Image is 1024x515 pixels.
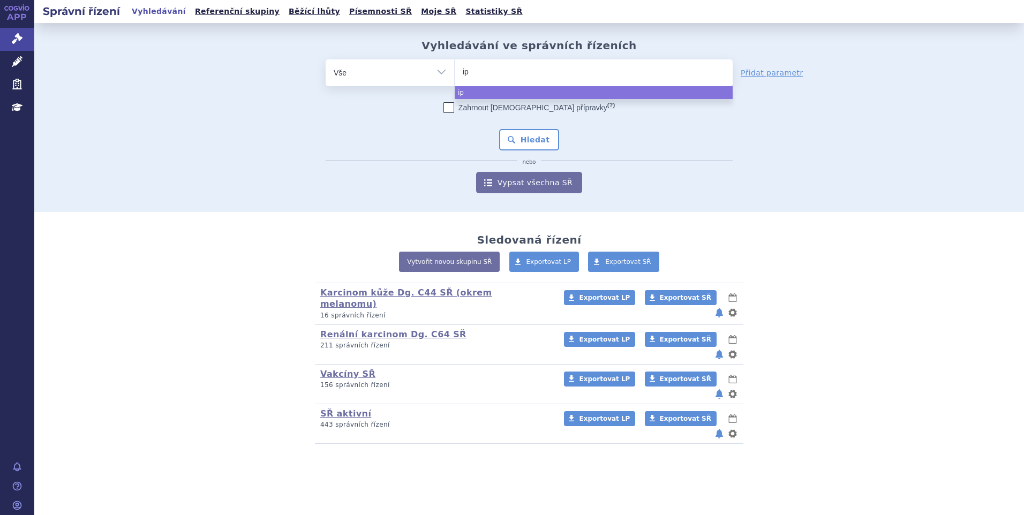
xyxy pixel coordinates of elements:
span: Exportovat SŘ [660,294,711,301]
label: Zahrnout [DEMOGRAPHIC_DATA] přípravky [443,102,615,113]
span: Exportovat SŘ [660,375,711,383]
a: Vyhledávání [129,4,189,19]
span: Exportovat SŘ [660,336,711,343]
a: Karcinom kůže Dg. C44 SŘ (okrem melanomu) [320,287,492,309]
span: Exportovat LP [579,415,630,422]
abbr: (?) [607,102,615,109]
a: Exportovat SŘ [645,372,717,387]
span: Exportovat SŘ [660,415,711,422]
span: Exportovat LP [526,258,571,266]
h2: Vyhledávání ve správních řízeních [421,39,637,52]
a: Vytvořit novou skupinu SŘ [399,252,500,272]
i: nebo [517,159,541,165]
span: Exportovat LP [579,294,630,301]
a: Statistiky SŘ [462,4,525,19]
p: 443 správních řízení [320,420,550,429]
button: nastavení [727,388,738,400]
a: Vypsat všechna SŘ [476,172,582,193]
button: notifikace [714,427,725,440]
li: ip [455,86,733,99]
button: notifikace [714,388,725,400]
a: Exportovat SŘ [588,252,659,272]
button: notifikace [714,306,725,319]
a: Běžící lhůty [285,4,343,19]
a: SŘ aktivní [320,408,371,419]
button: nastavení [727,306,738,319]
h2: Správní řízení [34,4,129,19]
a: Exportovat LP [564,332,635,347]
a: Exportovat SŘ [645,290,717,305]
button: lhůty [727,291,738,304]
p: 211 správních řízení [320,341,550,350]
button: nastavení [727,427,738,440]
a: Referenční skupiny [192,4,283,19]
a: Exportovat LP [564,290,635,305]
button: nastavení [727,348,738,361]
a: Písemnosti SŘ [346,4,415,19]
a: Renální karcinom Dg. C64 SŘ [320,329,466,339]
span: Exportovat SŘ [605,258,651,266]
button: notifikace [714,348,725,361]
a: Exportovat LP [564,411,635,426]
a: Exportovat SŘ [645,332,717,347]
button: lhůty [727,373,738,385]
a: Vakcíny SŘ [320,369,375,379]
button: lhůty [727,333,738,346]
a: Exportovat LP [509,252,579,272]
p: 156 správních řízení [320,381,550,390]
a: Moje SŘ [418,4,460,19]
button: lhůty [727,412,738,425]
h2: Sledovaná řízení [477,233,581,246]
button: Hledat [499,129,560,150]
span: Exportovat LP [579,375,630,383]
a: Přidat parametr [741,67,803,78]
p: 16 správních řízení [320,311,550,320]
a: Exportovat SŘ [645,411,717,426]
span: Exportovat LP [579,336,630,343]
a: Exportovat LP [564,372,635,387]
